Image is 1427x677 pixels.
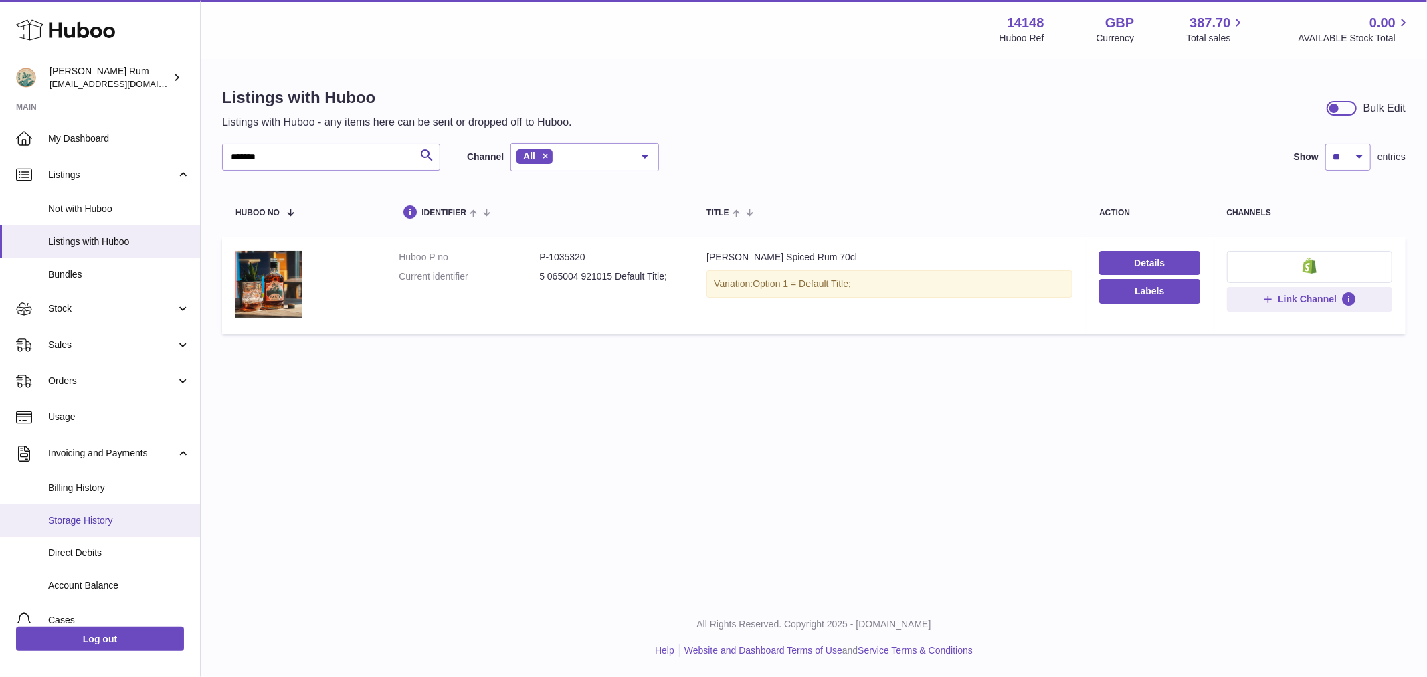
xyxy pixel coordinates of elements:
[1303,258,1317,274] img: shopify-small.png
[1007,14,1044,32] strong: 14148
[48,547,190,559] span: Direct Debits
[48,482,190,494] span: Billing History
[1099,209,1200,217] div: action
[50,65,170,90] div: [PERSON_NAME] Rum
[1278,293,1337,305] span: Link Channel
[222,115,572,130] p: Listings with Huboo - any items here can be sent or dropped off to Huboo.
[399,270,539,283] dt: Current identifier
[1298,14,1411,45] a: 0.00 AVAILABLE Stock Total
[1369,14,1396,32] span: 0.00
[1099,251,1200,275] a: Details
[655,645,674,656] a: Help
[1186,32,1246,45] span: Total sales
[48,375,176,387] span: Orders
[1227,209,1393,217] div: channels
[48,579,190,592] span: Account Balance
[753,278,851,289] span: Option 1 = Default Title;
[50,78,197,89] span: [EMAIL_ADDRESS][DOMAIN_NAME]
[235,209,280,217] span: Huboo no
[48,514,190,527] span: Storage History
[48,411,190,423] span: Usage
[684,645,842,656] a: Website and Dashboard Terms of Use
[222,87,572,108] h1: Listings with Huboo
[706,270,1072,298] div: Variation:
[706,209,729,217] span: title
[1190,14,1230,32] span: 387.70
[680,644,973,657] li: and
[399,251,539,264] dt: Huboo P no
[1298,32,1411,45] span: AVAILABLE Stock Total
[235,251,302,318] img: Barti Spiced Rum 70cl
[48,614,190,627] span: Cases
[1099,279,1200,303] button: Labels
[1000,32,1044,45] div: Huboo Ref
[48,132,190,145] span: My Dashboard
[467,151,504,163] label: Channel
[48,235,190,248] span: Listings with Huboo
[1097,32,1135,45] div: Currency
[858,645,973,656] a: Service Terms & Conditions
[1377,151,1406,163] span: entries
[48,203,190,215] span: Not with Huboo
[48,302,176,315] span: Stock
[1363,101,1406,116] div: Bulk Edit
[211,618,1416,631] p: All Rights Reserved. Copyright 2025 - [DOMAIN_NAME]
[16,627,184,651] a: Log out
[48,268,190,281] span: Bundles
[48,338,176,351] span: Sales
[539,251,680,264] dd: P-1035320
[48,169,176,181] span: Listings
[706,251,1072,264] div: [PERSON_NAME] Spiced Rum 70cl
[539,270,680,283] dd: 5 065004 921015 Default Title;
[523,151,535,161] span: All
[1186,14,1246,45] a: 387.70 Total sales
[421,209,466,217] span: identifier
[1105,14,1134,32] strong: GBP
[16,68,36,88] img: internalAdmin-14148@internal.huboo.com
[48,447,176,460] span: Invoicing and Payments
[1294,151,1319,163] label: Show
[1227,287,1393,311] button: Link Channel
